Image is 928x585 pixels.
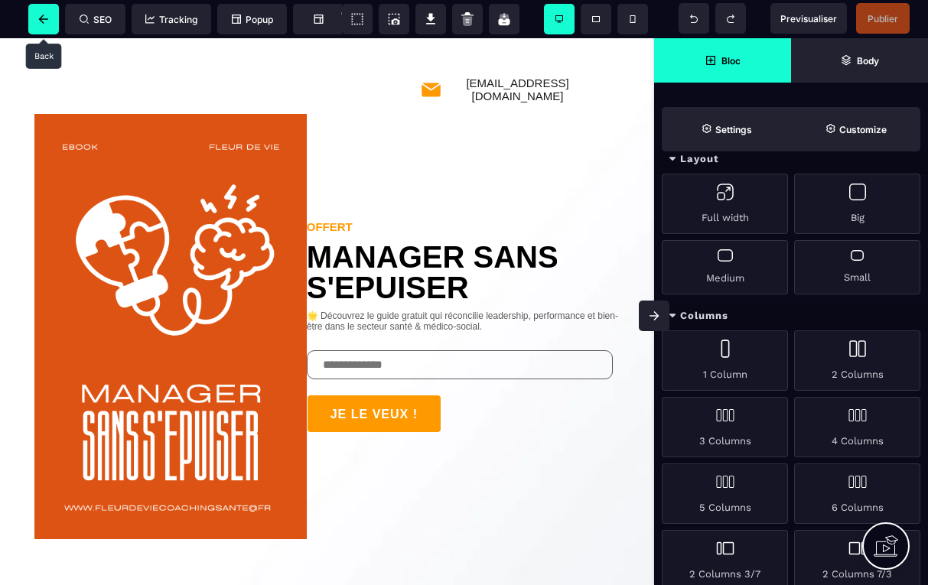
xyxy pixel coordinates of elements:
text: [EMAIL_ADDRESS][DOMAIN_NAME] [442,38,593,64]
span: SEO [80,14,112,25]
span: Custom Block [301,8,375,31]
div: Small [794,240,920,294]
span: Publier [868,13,898,24]
span: Settings [662,107,791,151]
div: Big [794,174,920,234]
div: 6 Columns [794,463,920,524]
img: 139a9c0127c1842eafd12cea98a85ebc_FLEUR_DE_VIE.png [34,76,307,501]
div: Columns [654,302,928,330]
div: 3 Columns [662,397,788,457]
text: 🌟 Découvrez le guide gratuit qui réconcilie leadership, performance et bien-être dans le secteur ... [307,265,620,304]
span: Tracking [145,14,197,25]
span: Open Blocks [654,38,791,83]
strong: Customize [839,124,887,135]
span: Previsualiser [780,13,837,24]
span: Screenshot [379,4,409,34]
div: 5 Columns [662,463,788,524]
span: Popup [232,14,273,25]
span: Open Layer Manager [791,38,928,83]
div: 4 Columns [794,397,920,457]
text: MANAGER SANS S'EPUISER [307,196,620,265]
div: Medium [662,240,788,294]
div: Layout [654,145,928,174]
span: View components [342,4,373,34]
span: Preview [770,3,847,34]
strong: Settings [715,124,752,135]
div: 2 Columns [794,330,920,391]
div: Full width [662,174,788,234]
img: 8aeef015e0ebd4251a34490ffea99928_mail.png [420,41,442,63]
span: Open Style Manager [791,107,920,151]
strong: Bloc [721,55,741,67]
div: 1 Column [662,330,788,391]
button: JE LE VEUX ! [307,356,441,395]
strong: Body [857,55,879,67]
